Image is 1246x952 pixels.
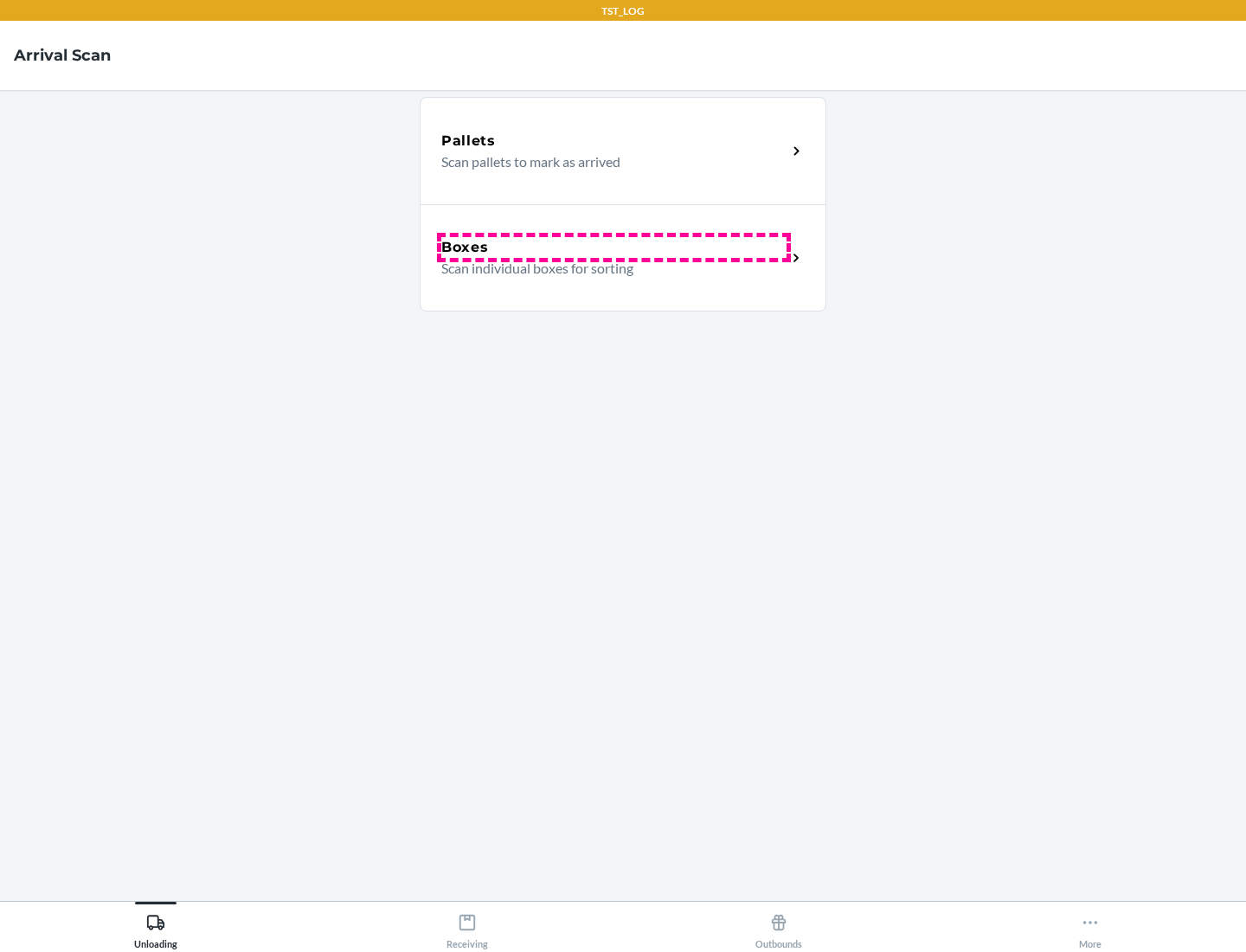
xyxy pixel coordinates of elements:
[311,902,623,949] button: Receiving
[441,131,496,151] h5: Pallets
[1079,906,1101,949] div: More
[420,204,826,312] a: BoxesScan individual boxes for sorting
[446,906,488,949] div: Receiving
[441,258,773,279] p: Scan individual boxes for sorting
[623,902,934,949] button: Outbounds
[441,151,773,172] p: Scan pallets to mark as arrived
[14,44,111,67] h4: Arrival Scan
[420,97,826,204] a: PalletsScan pallets to mark as arrived
[934,902,1246,949] button: More
[755,906,802,949] div: Outbounds
[601,3,645,19] p: TST_LOG
[441,237,489,258] h5: Boxes
[134,906,177,949] div: Unloading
